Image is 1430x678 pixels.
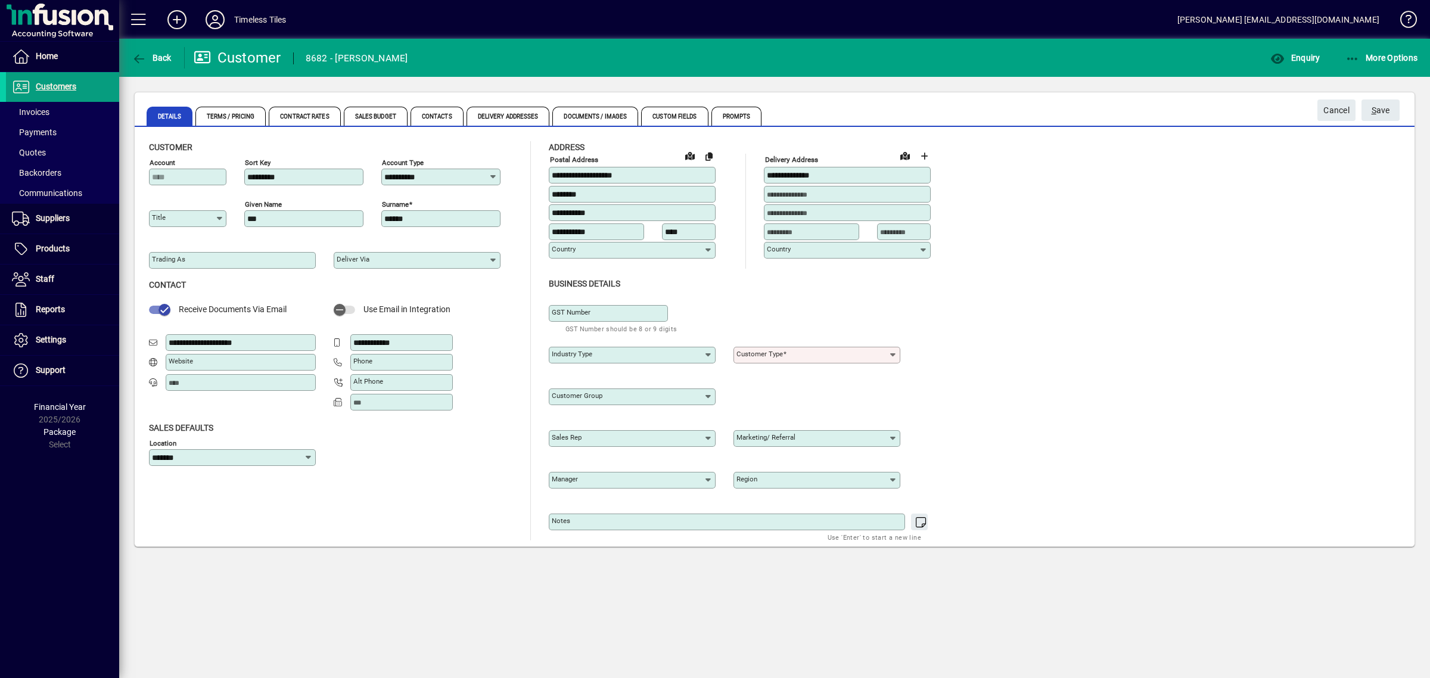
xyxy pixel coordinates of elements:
span: Customer [149,142,192,152]
span: Payments [12,127,57,137]
div: Customer [194,48,281,67]
span: Details [147,107,192,126]
a: Support [6,356,119,385]
span: S [1372,105,1376,115]
span: Address [549,142,585,152]
mat-label: Notes [552,517,570,525]
span: Reports [36,304,65,314]
mat-label: Location [150,438,176,447]
a: Products [6,234,119,264]
span: Package [43,427,76,437]
mat-label: Deliver via [337,255,369,263]
span: Staff [36,274,54,284]
span: Contract Rates [269,107,340,126]
span: Delivery Addresses [467,107,550,126]
a: Suppliers [6,204,119,234]
mat-label: Alt Phone [353,377,383,385]
mat-label: Title [152,213,166,222]
mat-label: Account [150,158,175,167]
mat-label: GST Number [552,308,590,316]
mat-label: Manager [552,475,578,483]
span: Sales defaults [149,423,213,433]
mat-label: Given name [245,200,282,209]
mat-label: Marketing/ Referral [736,433,795,441]
button: Add [158,9,196,30]
span: Support [36,365,66,375]
a: Payments [6,122,119,142]
a: View on map [680,146,700,165]
span: Prompts [711,107,762,126]
button: Enquiry [1267,47,1323,69]
button: Copy to Delivery address [700,147,719,166]
span: ave [1372,101,1390,120]
mat-label: Sales rep [552,433,582,441]
span: Settings [36,335,66,344]
button: Profile [196,9,234,30]
span: Receive Documents Via Email [179,304,287,314]
mat-label: Account Type [382,158,424,167]
a: Staff [6,265,119,294]
span: Documents / Images [552,107,638,126]
a: Quotes [6,142,119,163]
div: 8682 - [PERSON_NAME] [306,49,408,68]
button: Cancel [1317,99,1356,121]
span: Quotes [12,148,46,157]
mat-hint: GST Number should be 8 or 9 digits [565,322,677,335]
mat-label: Sort key [245,158,271,167]
a: Communications [6,183,119,203]
mat-label: Trading as [152,255,185,263]
div: Timeless Tiles [234,10,286,29]
a: View on map [896,146,915,165]
span: More Options [1345,53,1418,63]
span: Custom Fields [641,107,708,126]
a: Reports [6,295,119,325]
span: Backorders [12,168,61,178]
button: More Options [1342,47,1421,69]
span: Terms / Pricing [195,107,266,126]
span: Contacts [411,107,464,126]
mat-label: Industry type [552,350,592,358]
button: Back [129,47,175,69]
span: Suppliers [36,213,70,223]
span: Contact [149,280,186,290]
a: Knowledge Base [1391,2,1415,41]
mat-label: Country [552,245,576,253]
a: Invoices [6,102,119,122]
span: Financial Year [34,402,86,412]
mat-label: Region [736,475,757,483]
button: Save [1361,99,1400,121]
span: Sales Budget [344,107,408,126]
span: Enquiry [1270,53,1320,63]
span: Home [36,51,58,61]
span: Cancel [1323,101,1350,120]
a: Home [6,42,119,71]
mat-label: Surname [382,200,409,209]
span: Customers [36,82,76,91]
a: Backorders [6,163,119,183]
mat-hint: Use 'Enter' to start a new line [828,530,921,544]
span: Products [36,244,70,253]
span: Back [132,53,172,63]
mat-label: Country [767,245,791,253]
span: Business details [549,279,620,288]
span: Use Email in Integration [363,304,450,314]
mat-label: Customer group [552,391,602,400]
mat-label: Phone [353,357,372,365]
span: Communications [12,188,82,198]
span: Invoices [12,107,49,117]
div: [PERSON_NAME] [EMAIL_ADDRESS][DOMAIN_NAME] [1177,10,1379,29]
button: Choose address [915,147,934,166]
mat-label: Website [169,357,193,365]
mat-label: Customer type [736,350,783,358]
a: Settings [6,325,119,355]
app-page-header-button: Back [119,47,185,69]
